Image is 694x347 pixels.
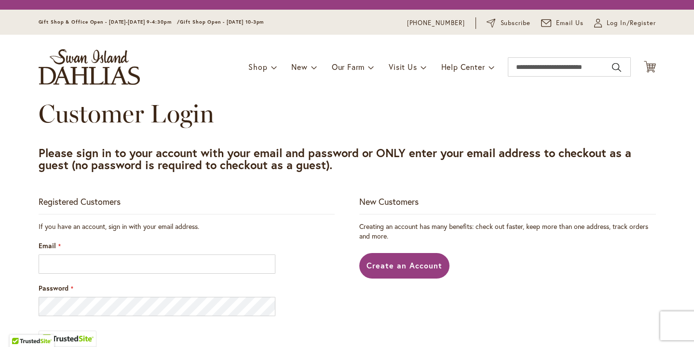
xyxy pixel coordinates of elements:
[407,18,465,28] a: [PHONE_NUMBER]
[359,253,449,279] a: Create an Account
[541,18,584,28] a: Email Us
[39,241,56,250] span: Email
[39,222,335,231] div: If you have an account, sign in with your email address.
[180,19,264,25] span: Gift Shop Open - [DATE] 10-3pm
[39,145,631,173] strong: Please sign in to your account with your email and password or ONLY enter your email address to c...
[441,62,485,72] span: Help Center
[359,222,655,241] p: Creating an account has many benefits: check out faster, keep more than one address, track orders...
[39,283,68,293] span: Password
[367,260,442,270] span: Create an Account
[607,18,656,28] span: Log In/Register
[501,18,531,28] span: Subscribe
[359,196,419,207] strong: New Customers
[556,18,584,28] span: Email Us
[39,98,214,129] span: Customer Login
[291,62,307,72] span: New
[487,18,531,28] a: Subscribe
[389,62,417,72] span: Visit Us
[332,62,365,72] span: Our Farm
[248,62,267,72] span: Shop
[39,49,140,85] a: store logo
[39,196,121,207] strong: Registered Customers
[594,18,656,28] a: Log In/Register
[39,19,180,25] span: Gift Shop & Office Open - [DATE]-[DATE] 9-4:30pm /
